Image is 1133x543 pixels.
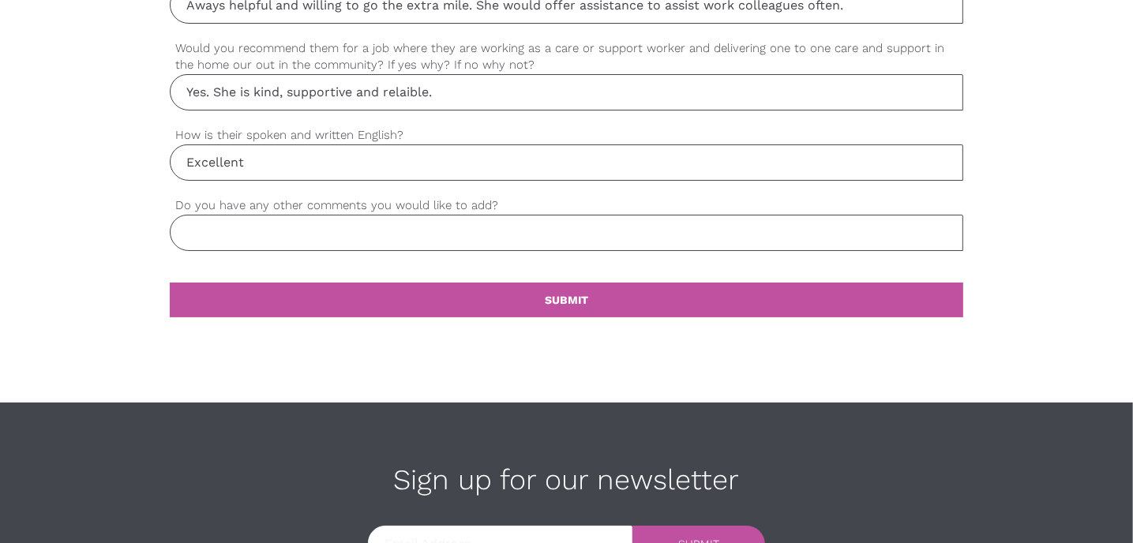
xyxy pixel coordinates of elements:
label: How is their spoken and written English? [170,126,963,144]
span: Sign up for our newsletter [394,463,740,496]
label: Would you recommend them for a job where they are working as a care or support worker and deliver... [170,39,963,74]
a: SUBMIT [170,283,963,317]
label: Do you have any other comments you would like to add? [170,197,963,215]
b: SUBMIT [545,294,588,306]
